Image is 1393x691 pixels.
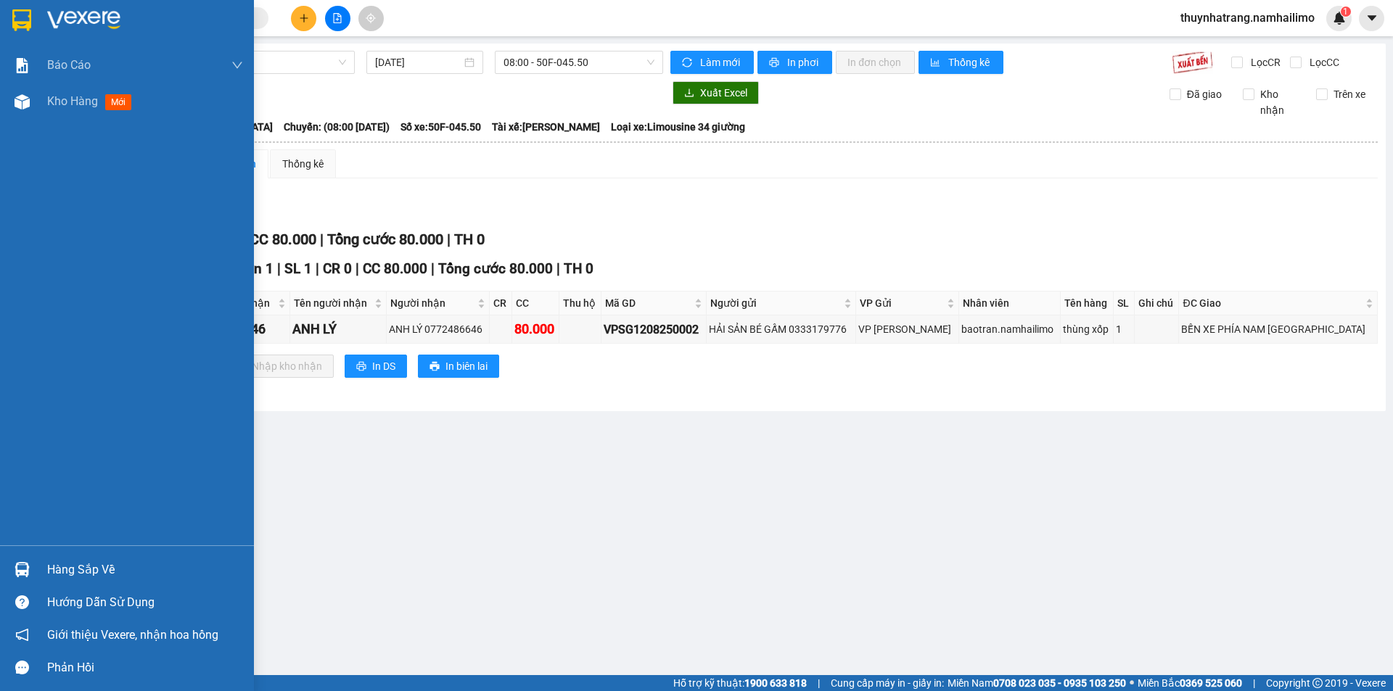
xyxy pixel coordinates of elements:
button: printerIn biên lai [418,355,499,378]
span: Loại xe: Limousine 34 giường [611,119,745,135]
span: 1 [1343,7,1348,17]
span: Gửi: [12,14,35,29]
span: Lọc CR [1245,54,1283,70]
div: ANH LÝ 0772486646 [389,321,487,337]
div: PHÚC [170,47,287,65]
span: ĐC Giao [1183,295,1362,311]
span: notification [15,628,29,642]
span: Cung cấp máy in - giấy in: [831,675,944,691]
button: bar-chartThống kê [919,51,1003,74]
th: Ghi chú [1135,291,1180,315]
span: printer [769,57,781,69]
span: Giới thiệu Vexere, nhận hoa hồng [47,626,218,644]
span: Số xe: 50F-045.50 [400,119,481,135]
span: bar-chart [930,57,942,69]
span: copyright [1312,678,1323,688]
span: down [231,59,243,71]
div: VP [PERSON_NAME] [170,12,287,47]
span: CR : [11,95,33,110]
span: Đã giao [1181,86,1228,102]
img: warehouse-icon [15,94,30,109]
div: VP [PERSON_NAME] [858,321,956,337]
span: Hỗ trợ kỹ thuật: [673,675,807,691]
div: VPSG1208250002 [604,320,704,339]
button: syncLàm mới [670,51,754,74]
img: solution-icon [15,58,30,73]
span: TH 0 [454,231,485,248]
button: downloadXuất Excel [673,81,759,104]
span: Người nhận [390,295,474,311]
div: 0979541281 [12,47,160,67]
div: VP [GEOGRAPHIC_DATA] [12,12,160,47]
span: Lọc CC [1304,54,1341,70]
span: Xuất Excel [700,85,747,101]
div: thùng xốp [1063,321,1111,337]
span: Báo cáo [47,56,91,74]
input: 12/08/2025 [375,54,461,70]
span: Miền Nam [948,675,1126,691]
span: question-circle [15,595,29,609]
span: Chuyến: (08:00 [DATE]) [284,119,390,135]
span: VP Gửi [860,295,943,311]
span: Nhận: [170,14,205,29]
span: Kho hàng [47,94,98,108]
span: | [356,260,359,277]
span: file-add [332,13,342,23]
div: Thống kê [282,156,324,172]
span: 08:00 - 50F-045.50 [504,51,654,73]
span: CC 80.000 [363,260,427,277]
th: Nhân viên [959,291,1061,315]
div: ANH LÝ [292,319,384,339]
span: sync [682,57,694,69]
td: ANH LÝ [290,315,387,344]
td: VPSG1208250002 [601,315,707,344]
span: Mã GD [605,295,691,311]
img: icon-new-feature [1333,12,1346,25]
span: download [684,88,694,99]
div: Hướng dẫn sử dụng [47,592,243,613]
div: BẾN XE PHÍA NAM [GEOGRAPHIC_DATA] [1181,321,1374,337]
span: printer [356,361,366,373]
span: | [556,260,560,277]
div: 0979541281 [170,65,287,85]
div: 80.000 [514,319,556,339]
span: Tổng cước 80.000 [327,231,443,248]
button: caret-down [1359,6,1384,31]
button: In đơn chọn [836,51,915,74]
span: Trên xe [1328,86,1371,102]
span: mới [105,94,131,110]
button: downloadNhập kho nhận [224,355,334,378]
span: plus [299,13,309,23]
span: CR 0 [323,260,352,277]
strong: 0708 023 035 - 0935 103 250 [993,677,1126,689]
div: Phản hồi [47,657,243,679]
span: Làm mới [700,54,742,70]
th: CC [512,291,559,315]
img: warehouse-icon [15,562,30,577]
span: | [447,231,451,248]
span: Tổng cước 80.000 [438,260,553,277]
div: Hàng sắp về [47,559,243,581]
button: printerIn DS [345,355,407,378]
span: Miền Bắc [1138,675,1242,691]
th: SL [1114,291,1134,315]
span: In phơi [787,54,821,70]
span: Người gửi [710,295,841,311]
sup: 1 [1341,7,1351,17]
span: thuynhatrang.namhailimo [1169,9,1326,27]
span: Tài xế: [PERSON_NAME] [492,119,600,135]
div: baotran.namhailimo [961,321,1058,337]
span: | [320,231,324,248]
button: plus [291,6,316,31]
span: message [15,661,29,674]
button: aim [358,6,384,31]
span: aim [366,13,376,23]
span: CC 80.000 [250,231,316,248]
span: Thống kê [948,54,992,70]
th: Thu hộ [559,291,602,315]
span: caret-down [1365,12,1378,25]
span: In DS [372,358,395,374]
span: | [1253,675,1255,691]
span: In biên lai [445,358,488,374]
strong: 1900 633 818 [744,677,807,689]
